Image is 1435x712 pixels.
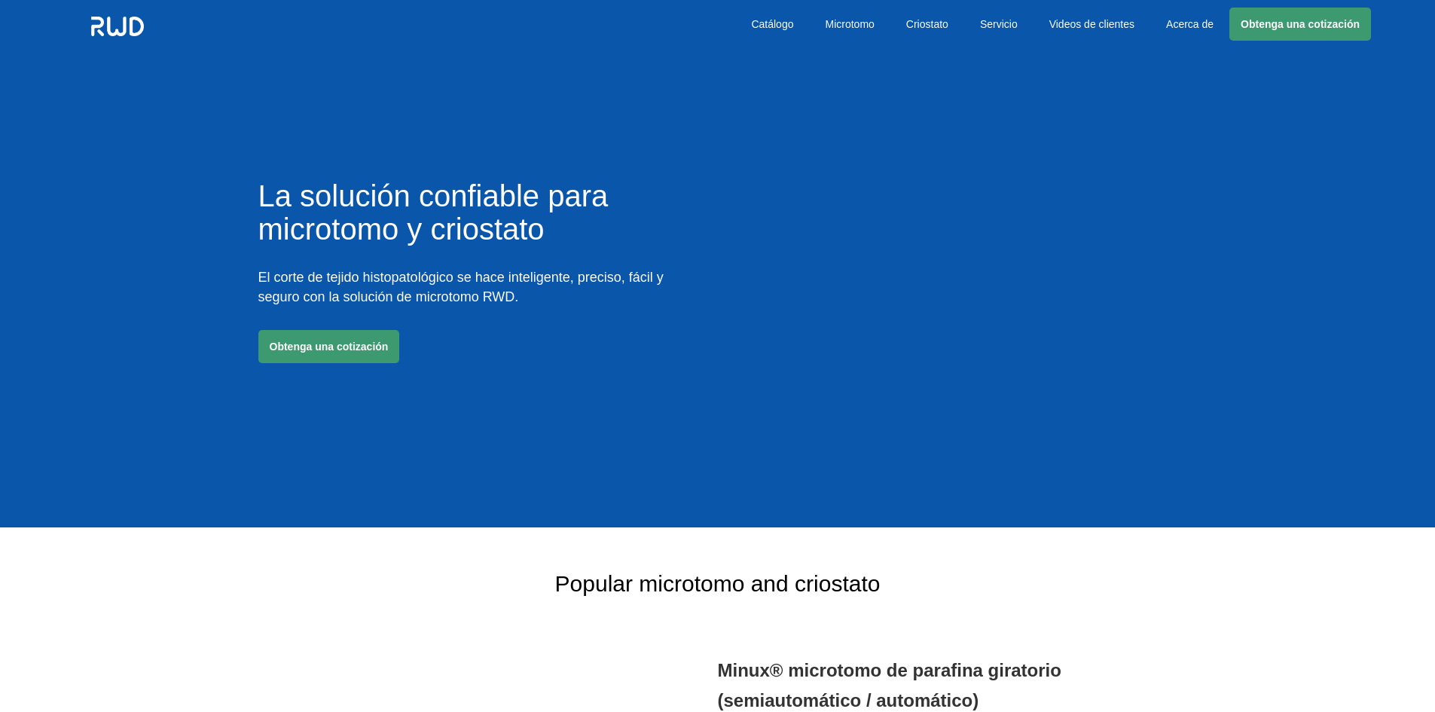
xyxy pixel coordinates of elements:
a: Obtenga una cotización [258,330,400,363]
h1: La solución confiable para microtomo y criostato [258,179,672,246]
a: Obtenga una cotización [1229,8,1371,41]
p: El corte de tejido histopatológico se hace inteligente, preciso, fácil y seguro con la solución d... [258,268,672,307]
h2: Popular microtomo and criostato [258,527,1177,640]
